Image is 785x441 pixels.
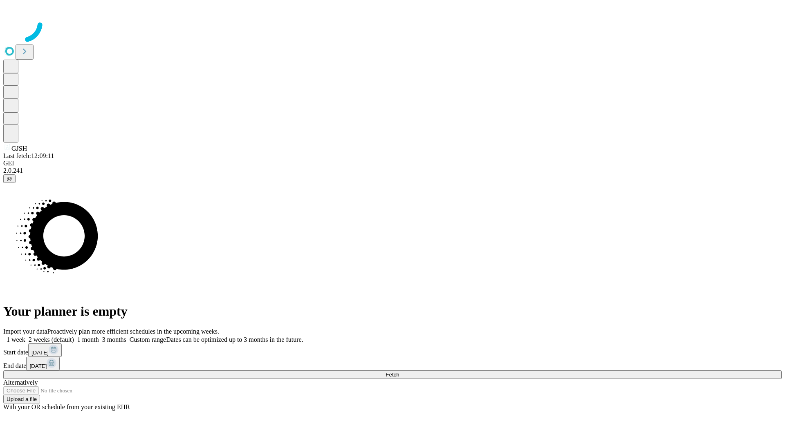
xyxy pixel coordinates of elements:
[77,336,99,343] span: 1 month
[3,174,16,183] button: @
[3,167,782,174] div: 2.0.241
[47,328,219,335] span: Proactively plan more efficient schedules in the upcoming weeks.
[3,395,40,403] button: Upload a file
[3,343,782,357] div: Start date
[31,350,49,356] span: [DATE]
[3,328,47,335] span: Import your data
[386,372,399,378] span: Fetch
[28,343,62,357] button: [DATE]
[3,304,782,319] h1: Your planner is empty
[11,145,27,152] span: GJSH
[130,336,166,343] span: Custom range
[3,370,782,379] button: Fetch
[3,160,782,167] div: GEI
[7,336,25,343] span: 1 week
[3,403,130,410] span: With your OR schedule from your existing EHR
[3,357,782,370] div: End date
[29,363,47,369] span: [DATE]
[3,379,38,386] span: Alternatively
[29,336,74,343] span: 2 weeks (default)
[102,336,126,343] span: 3 months
[166,336,303,343] span: Dates can be optimized up to 3 months in the future.
[7,176,12,182] span: @
[3,152,54,159] span: Last fetch: 12:09:11
[26,357,60,370] button: [DATE]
